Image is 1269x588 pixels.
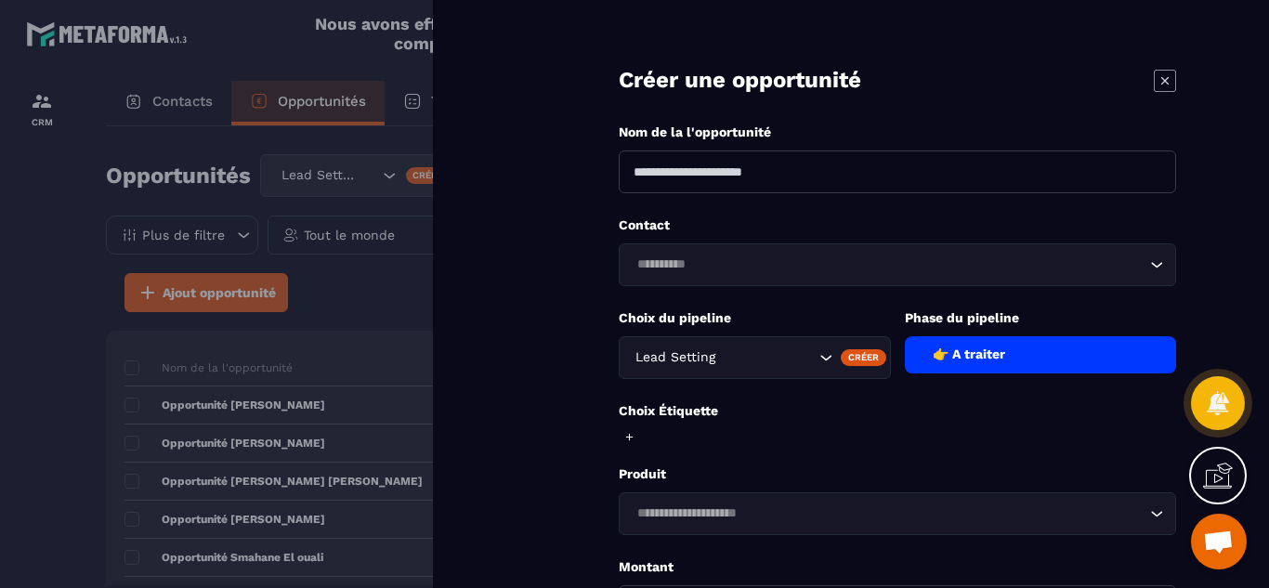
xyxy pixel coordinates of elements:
[905,309,1177,327] p: Phase du pipeline
[631,347,719,368] span: Lead Setting
[619,65,861,96] p: Créer une opportunité
[619,309,891,327] p: Choix du pipeline
[619,465,1176,483] p: Produit
[841,349,886,366] div: Créer
[619,336,891,379] div: Search for option
[719,347,815,368] input: Search for option
[619,492,1176,535] div: Search for option
[619,216,1176,234] p: Contact
[619,402,1176,420] p: Choix Étiquette
[1191,514,1247,569] div: Ouvrir le chat
[619,243,1176,286] div: Search for option
[619,558,1176,576] p: Montant
[631,255,1145,275] input: Search for option
[619,124,1176,141] p: Nom de la l'opportunité
[631,503,1145,524] input: Search for option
